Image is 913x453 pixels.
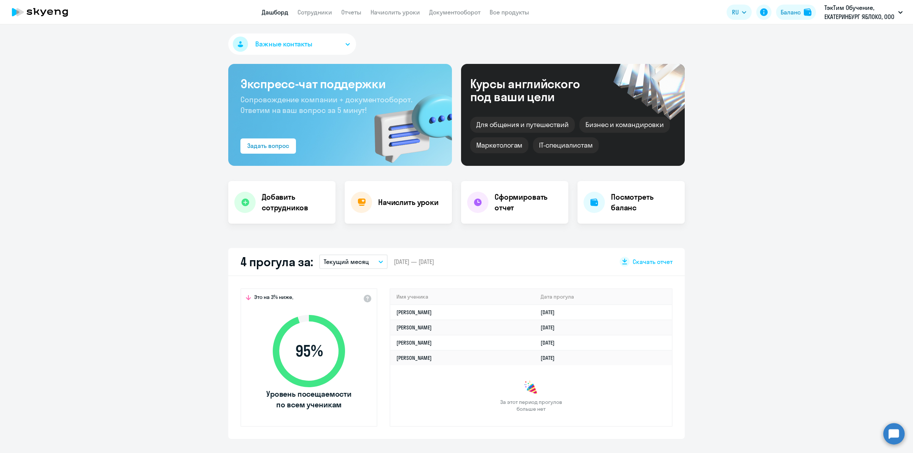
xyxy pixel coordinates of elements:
[579,117,670,133] div: Бизнес и командировки
[541,324,561,331] a: [DATE]
[240,76,440,91] h3: Экспресс-чат поддержки
[396,309,432,316] a: [PERSON_NAME]
[804,8,811,16] img: balance
[297,8,332,16] a: Сотрудники
[541,309,561,316] a: [DATE]
[378,197,439,208] h4: Начислить уроки
[732,8,739,17] span: RU
[240,95,412,115] span: Сопровождение компании + документооборот. Ответим на ваш вопрос за 5 минут!
[776,5,816,20] button: Балансbalance
[265,342,353,360] span: 95 %
[490,8,529,16] a: Все продукты
[262,8,288,16] a: Дашборд
[363,80,452,166] img: bg-img
[371,8,420,16] a: Начислить уроки
[396,354,432,361] a: [PERSON_NAME]
[396,324,432,331] a: [PERSON_NAME]
[324,257,369,266] p: Текущий месяц
[523,380,539,396] img: congrats
[470,117,575,133] div: Для общения и путешествий
[821,3,907,21] button: ТэкТим Обучение, ЕКАТЕРИНБУРГ ЯБЛОКО, ООО
[396,339,432,346] a: [PERSON_NAME]
[534,289,672,305] th: Дата прогула
[727,5,752,20] button: RU
[633,257,673,266] span: Скачать отчет
[247,141,289,150] div: Задать вопрос
[470,77,600,103] div: Курсы английского под ваши цели
[255,39,312,49] span: Важные контакты
[394,257,434,266] span: [DATE] — [DATE]
[541,339,561,346] a: [DATE]
[228,33,356,55] button: Важные контакты
[240,254,313,269] h2: 4 прогула за:
[254,294,293,303] span: Это на 3% ниже,
[429,8,480,16] a: Документооборот
[262,192,329,213] h4: Добавить сотрудников
[533,137,598,153] div: IT-специалистам
[341,8,361,16] a: Отчеты
[499,399,563,412] span: За этот период прогулов больше нет
[495,192,562,213] h4: Сформировать отчет
[390,289,534,305] th: Имя ученика
[824,3,895,21] p: ТэкТим Обучение, ЕКАТЕРИНБУРГ ЯБЛОКО, ООО
[541,354,561,361] a: [DATE]
[240,138,296,154] button: Задать вопрос
[319,254,388,269] button: Текущий месяц
[470,137,528,153] div: Маркетологам
[611,192,679,213] h4: Посмотреть баланс
[781,8,801,17] div: Баланс
[265,389,353,410] span: Уровень посещаемости по всем ученикам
